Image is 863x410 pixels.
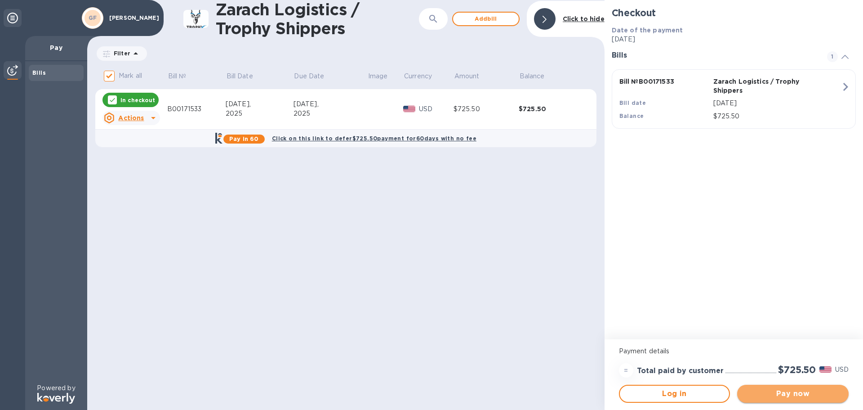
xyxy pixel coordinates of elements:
[294,109,367,118] div: 2025
[612,51,816,60] h3: Bills
[294,99,367,109] div: [DATE],
[32,69,46,76] b: Bills
[835,365,849,374] p: USD
[619,113,644,119] b: Balance
[612,7,856,18] h2: Checkout
[294,72,336,81] span: Due Date
[627,388,722,399] span: Log in
[619,99,646,106] b: Bill date
[827,51,838,62] span: 1
[454,72,491,81] span: Amount
[460,14,512,24] span: Add bill
[109,15,154,21] p: [PERSON_NAME]
[612,35,856,44] p: [DATE]
[89,14,97,21] b: GF
[454,104,519,114] div: $725.50
[619,77,710,86] p: Bill № B00171533
[737,385,849,403] button: Pay now
[167,104,226,114] div: B00171533
[227,72,253,81] p: Bill Date
[368,72,388,81] p: Image
[404,72,432,81] p: Currency
[637,367,724,375] h3: Total paid by customer
[226,109,294,118] div: 2025
[272,135,476,142] b: Click on this link to defer $725.50 payment for 60 days with no fee
[713,77,804,95] p: Zarach Logistics / Trophy Shippers
[520,72,556,81] span: Balance
[520,72,545,81] p: Balance
[452,12,520,26] button: Addbill
[778,364,816,375] h2: $725.50
[612,69,856,129] button: Bill №B00171533Zarach Logistics / Trophy ShippersBill date[DATE]Balance$725.50
[713,99,841,108] p: [DATE]
[227,72,265,81] span: Bill Date
[37,393,75,404] img: Logo
[713,112,841,121] p: $725.50
[454,72,480,81] p: Amount
[168,72,187,81] p: Bill №
[619,347,849,356] p: Payment details
[118,114,144,122] u: Actions
[563,15,605,23] b: Click to hide
[744,388,841,399] span: Pay now
[519,104,584,113] div: $725.50
[229,135,258,142] b: Pay in 60
[612,27,683,34] b: Date of the payment
[619,363,633,378] div: =
[37,383,75,393] p: Powered by
[419,104,454,114] p: USD
[168,72,198,81] span: Bill №
[619,385,730,403] button: Log in
[226,99,294,109] div: [DATE],
[403,106,415,112] img: USD
[120,96,155,104] p: In checkout
[110,50,130,57] p: Filter
[32,43,80,52] p: Pay
[119,71,142,81] p: Mark all
[294,72,324,81] p: Due Date
[819,366,832,373] img: USD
